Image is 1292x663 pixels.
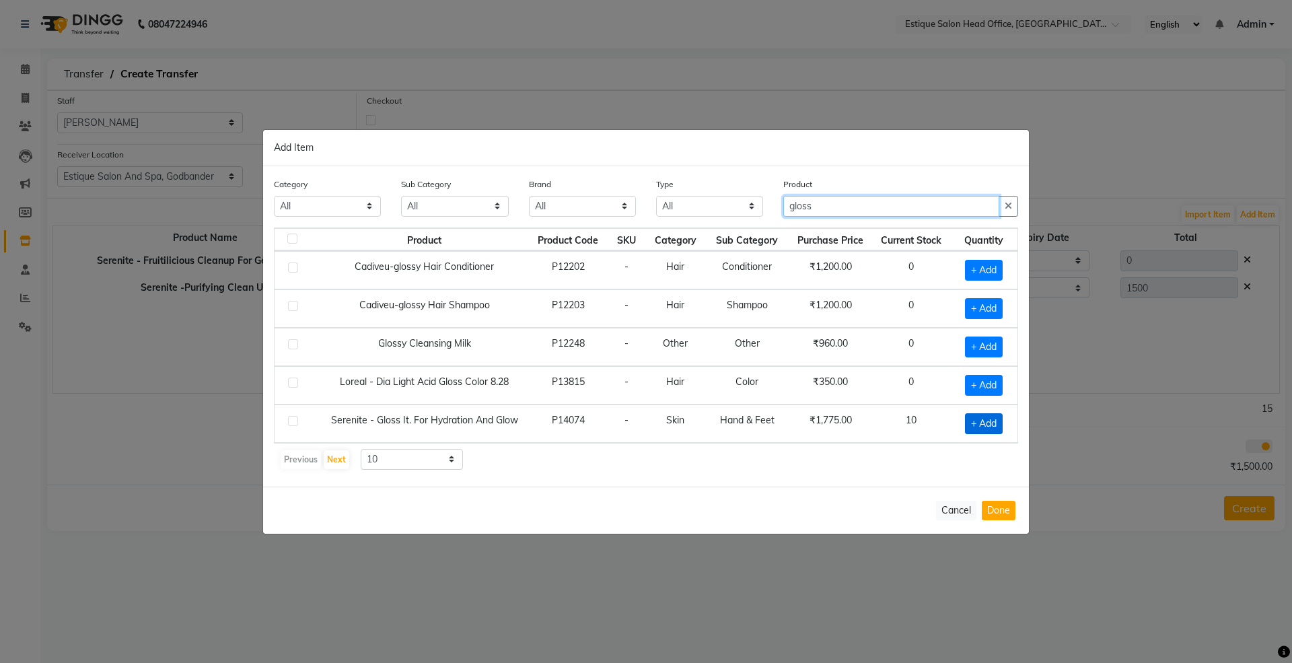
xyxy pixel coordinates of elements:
[965,260,1003,281] span: + Add
[797,234,863,246] span: Purchase Price
[965,298,1003,319] span: + Add
[872,251,950,289] td: 0
[872,366,950,405] td: 0
[705,228,789,251] th: Sub Category
[529,366,607,405] td: P13815
[965,337,1003,357] span: + Add
[872,289,950,328] td: 0
[705,328,789,366] td: Other
[645,228,705,251] th: Category
[401,178,451,190] label: Sub Category
[705,289,789,328] td: Shampoo
[656,178,674,190] label: Type
[789,405,871,443] td: ₹1,775.00
[529,405,607,443] td: P14074
[607,251,645,289] td: -
[607,228,645,251] th: SKU
[607,289,645,328] td: -
[982,501,1015,520] button: Done
[320,251,529,289] td: Cadiveu-glossy Hair Conditioner
[320,366,529,405] td: Loreal - Dia Light Acid Gloss Color 8.28
[936,501,976,520] button: Cancel
[965,375,1003,396] span: + Add
[320,289,529,328] td: Cadiveu-glossy Hair Shampoo
[607,328,645,366] td: -
[783,196,999,217] input: Search or Scan Product
[263,130,1029,166] div: Add Item
[789,328,871,366] td: ₹960.00
[529,178,551,190] label: Brand
[645,251,705,289] td: Hair
[607,366,645,405] td: -
[789,289,871,328] td: ₹1,200.00
[949,228,1017,251] th: Quantity
[872,228,950,251] th: Current Stock
[645,405,705,443] td: Skin
[607,405,645,443] td: -
[789,251,871,289] td: ₹1,200.00
[789,366,871,405] td: ₹350.00
[529,228,607,251] th: Product Code
[783,178,812,190] label: Product
[705,251,789,289] td: Conditioner
[872,405,950,443] td: 10
[705,366,789,405] td: Color
[320,328,529,366] td: Glossy Cleansing Milk
[645,289,705,328] td: Hair
[872,328,950,366] td: 0
[645,328,705,366] td: Other
[529,251,607,289] td: P12202
[529,328,607,366] td: P12248
[645,366,705,405] td: Hair
[705,405,789,443] td: Hand & Feet
[320,228,529,251] th: Product
[320,405,529,443] td: Serenite - Gloss It. For Hydration And Glow
[324,450,349,469] button: Next
[529,289,607,328] td: P12203
[274,178,308,190] label: Category
[965,413,1003,434] span: + Add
